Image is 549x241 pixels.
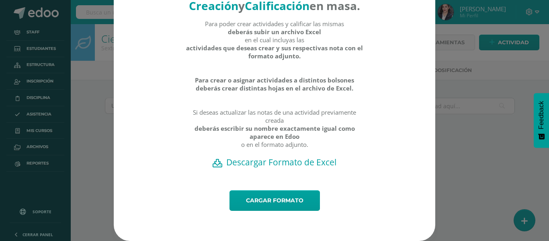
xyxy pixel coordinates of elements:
a: Descargar Formato de Excel [128,157,421,168]
strong: actividades que deseas crear y sus respectivas nota con el formato adjunto. [186,44,364,60]
strong: Para crear o asignar actividades a distintos bolsones deberás crear distintas hojas en el archivo... [186,76,364,92]
span: Feedback [538,101,545,129]
strong: deberás subir un archivo Excel [228,28,321,36]
a: Cargar formato [229,190,320,211]
div: Para poder crear actividades y calificar las mismas en el cual incluyas las Si deseas actualizar ... [186,20,364,157]
button: Feedback - Mostrar encuesta [534,93,549,148]
strong: deberás escribir su nombre exactamente igual como aparece en Edoo [186,124,364,140]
